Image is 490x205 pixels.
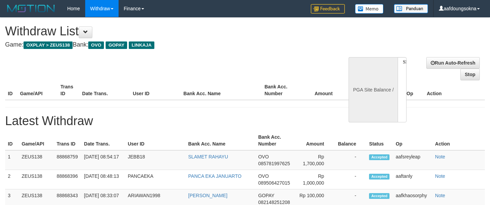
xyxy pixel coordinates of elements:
td: JEBB18 [125,150,185,170]
td: aaftanly [393,170,432,189]
td: 2 [5,170,19,189]
th: Trans ID [54,131,81,150]
th: Op [404,81,424,100]
img: panduan.png [394,4,428,13]
img: Feedback.jpg [311,4,345,14]
td: ZEUS138 [19,170,54,189]
span: 085781997625 [258,161,290,166]
h4: Game: Bank: [5,41,320,48]
th: Bank Acc. Name [181,81,262,100]
a: [PERSON_NAME] [188,193,227,198]
th: Status [366,131,393,150]
img: Button%20Memo.svg [355,4,384,14]
td: 88868759 [54,150,81,170]
th: Balance [343,81,380,100]
span: 082148251208 [258,200,290,205]
td: ZEUS138 [19,150,54,170]
h1: Latest Withdraw [5,114,485,128]
th: Date Trans. [79,81,130,100]
td: [DATE] 08:48:13 [81,170,125,189]
th: Bank Acc. Name [185,131,255,150]
a: Note [435,154,445,159]
th: Amount [302,81,343,100]
th: ID [5,131,19,150]
td: Rp 1,700,000 [296,150,334,170]
span: GOPAY [258,193,274,198]
span: Accepted [369,193,389,199]
th: Action [432,131,485,150]
th: Bank Acc. Number [262,81,302,100]
a: Note [435,173,445,179]
span: OVO [258,173,269,179]
th: User ID [125,131,185,150]
span: GOPAY [106,41,127,49]
td: - [334,170,366,189]
th: Game/API [19,131,54,150]
td: 1 [5,150,19,170]
a: Stop [460,69,480,80]
th: User ID [130,81,181,100]
th: Bank Acc. Number [256,131,296,150]
th: Op [393,131,432,150]
td: - [334,150,366,170]
span: Accepted [369,154,389,160]
td: 88868396 [54,170,81,189]
th: Date Trans. [81,131,125,150]
img: MOTION_logo.png [5,3,57,14]
a: Note [435,193,445,198]
span: OXPLAY > ZEUS138 [24,41,73,49]
td: [DATE] 08:54:17 [81,150,125,170]
td: aafsreyleap [393,150,432,170]
a: SLAMET RAHAYU [188,154,228,159]
h1: Withdraw List [5,24,320,38]
th: Action [424,81,485,100]
span: OVO [258,154,269,159]
a: PANCA EKA JANUARTO [188,173,241,179]
span: Accepted [369,174,389,180]
th: Game/API [17,81,58,100]
td: Rp 1,000,000 [296,170,334,189]
span: 089506427015 [258,180,290,186]
th: Balance [334,131,366,150]
span: LINKAJA [129,41,154,49]
th: Trans ID [58,81,79,100]
td: PANCAEKA [125,170,185,189]
span: OVO [88,41,104,49]
th: Amount [296,131,334,150]
th: ID [5,81,17,100]
div: PGA Site Balance / [349,57,398,122]
a: Run Auto-Refresh [426,57,480,69]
